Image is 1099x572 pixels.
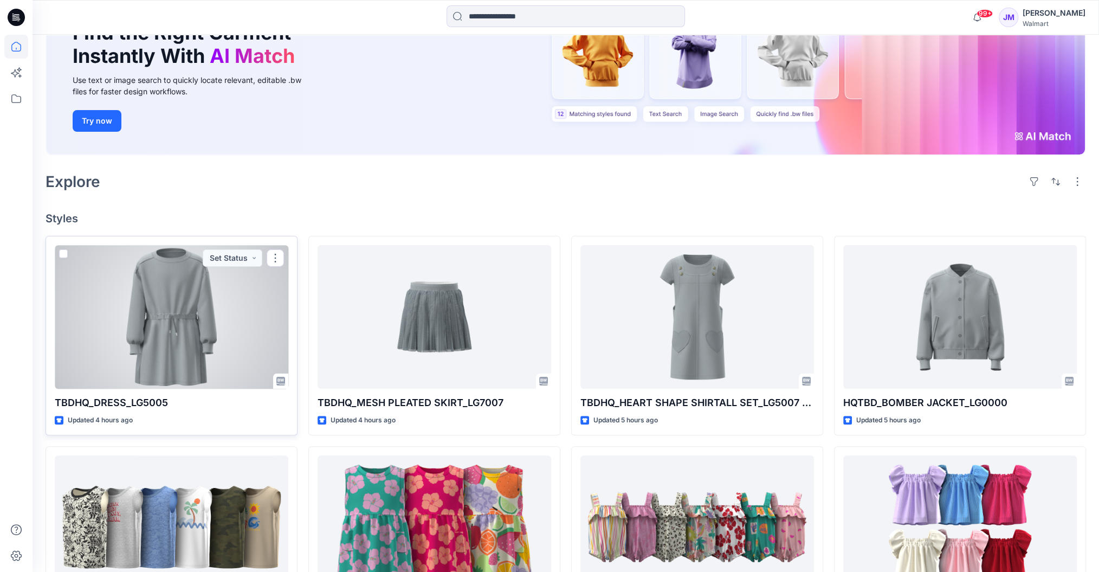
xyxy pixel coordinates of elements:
a: TBDHQ_HEART SHAPE SHIRTALL SET_LG5007 6347-A [580,245,814,389]
p: Updated 5 hours ago [593,415,658,426]
div: Use text or image search to quickly locate relevant, editable .bw files for faster design workflows. [73,74,316,97]
p: HQTBD_BOMBER JACKET_LG0000 [843,395,1077,410]
span: 99+ [977,9,993,18]
div: [PERSON_NAME] [1023,7,1085,20]
button: Try now [73,110,121,132]
span: AI Match [210,44,295,68]
h1: Find the Right Garment Instantly With [73,21,300,68]
p: TBDHQ_HEART SHAPE SHIRTALL SET_LG5007 6347-A [580,395,814,410]
div: JM [999,8,1018,27]
p: Updated 5 hours ago [856,415,921,426]
p: TBDHQ_DRESS_LG5005 [55,395,288,410]
p: Updated 4 hours ago [68,415,133,426]
h2: Explore [46,173,100,190]
a: TBDHQ_MESH PLEATED SKIRT_LG7007 [318,245,551,389]
div: Walmart [1023,20,1085,28]
a: TBDHQ_DRESS_LG5005 [55,245,288,389]
p: Updated 4 hours ago [331,415,396,426]
h4: Styles [46,212,1086,225]
p: TBDHQ_MESH PLEATED SKIRT_LG7007 [318,395,551,410]
a: HQTBD_BOMBER JACKET_LG0000 [843,245,1077,389]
